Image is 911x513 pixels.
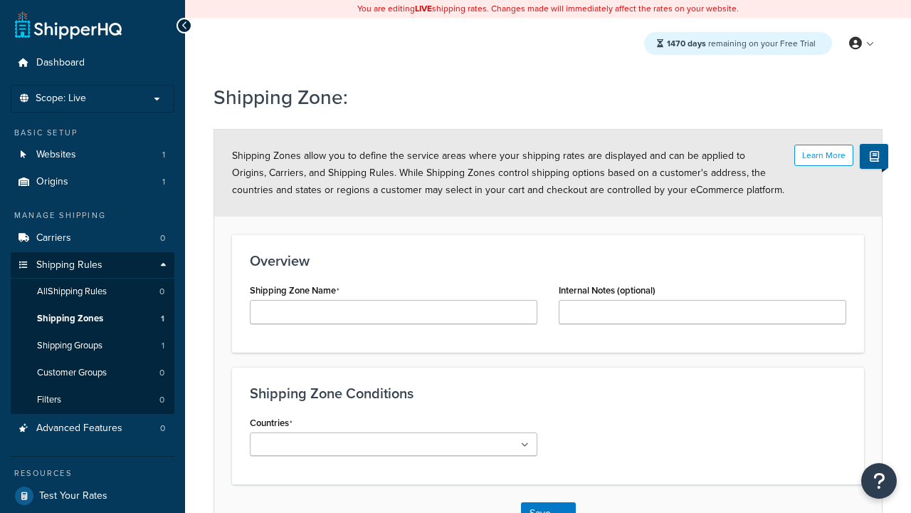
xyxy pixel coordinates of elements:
[36,259,102,271] span: Shipping Rules
[159,394,164,406] span: 0
[160,423,165,435] span: 0
[11,387,174,413] li: Filters
[250,253,846,269] h3: Overview
[415,2,432,15] b: LIVE
[162,176,165,188] span: 1
[667,37,816,50] span: remaining on your Free Trial
[36,232,71,244] span: Carriers
[250,385,846,401] h3: Shipping Zone Conditions
[36,149,76,161] span: Websites
[11,169,174,195] a: Origins1
[11,360,174,386] li: Customer Groups
[36,423,122,435] span: Advanced Features
[11,225,174,252] li: Carriers
[11,127,174,139] div: Basic Setup
[232,148,784,197] span: Shipping Zones allow you to define the service areas where your shipping rates are displayed and ...
[11,225,174,252] a: Carriers0
[159,367,164,379] span: 0
[37,340,102,352] span: Shipping Groups
[160,232,165,244] span: 0
[559,285,655,296] label: Internal Notes (optional)
[250,285,339,296] label: Shipping Zone Name
[11,483,174,509] a: Test Your Rates
[162,340,164,352] span: 1
[11,387,174,413] a: Filters0
[11,333,174,359] li: Shipping Groups
[161,313,164,325] span: 1
[860,144,888,169] button: Show Help Docs
[11,333,174,359] a: Shipping Groups1
[36,176,68,188] span: Origins
[794,145,853,166] button: Learn More
[11,252,174,279] a: Shipping Rules
[11,169,174,195] li: Origins
[214,83,865,111] h1: Shipping Zone:
[11,209,174,222] div: Manage Shipping
[11,50,174,76] a: Dashboard
[11,360,174,386] a: Customer Groups0
[39,490,107,502] span: Test Your Rates
[11,279,174,305] a: AllShipping Rules0
[11,142,174,168] a: Websites1
[37,394,61,406] span: Filters
[11,306,174,332] a: Shipping Zones1
[11,252,174,415] li: Shipping Rules
[11,415,174,442] a: Advanced Features0
[36,57,85,69] span: Dashboard
[11,467,174,480] div: Resources
[861,463,897,499] button: Open Resource Center
[667,37,706,50] strong: 1470 days
[250,418,293,429] label: Countries
[11,142,174,168] li: Websites
[11,306,174,332] li: Shipping Zones
[37,286,107,298] span: All Shipping Rules
[11,415,174,442] li: Advanced Features
[37,367,107,379] span: Customer Groups
[162,149,165,161] span: 1
[36,93,86,105] span: Scope: Live
[37,313,103,325] span: Shipping Zones
[159,286,164,298] span: 0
